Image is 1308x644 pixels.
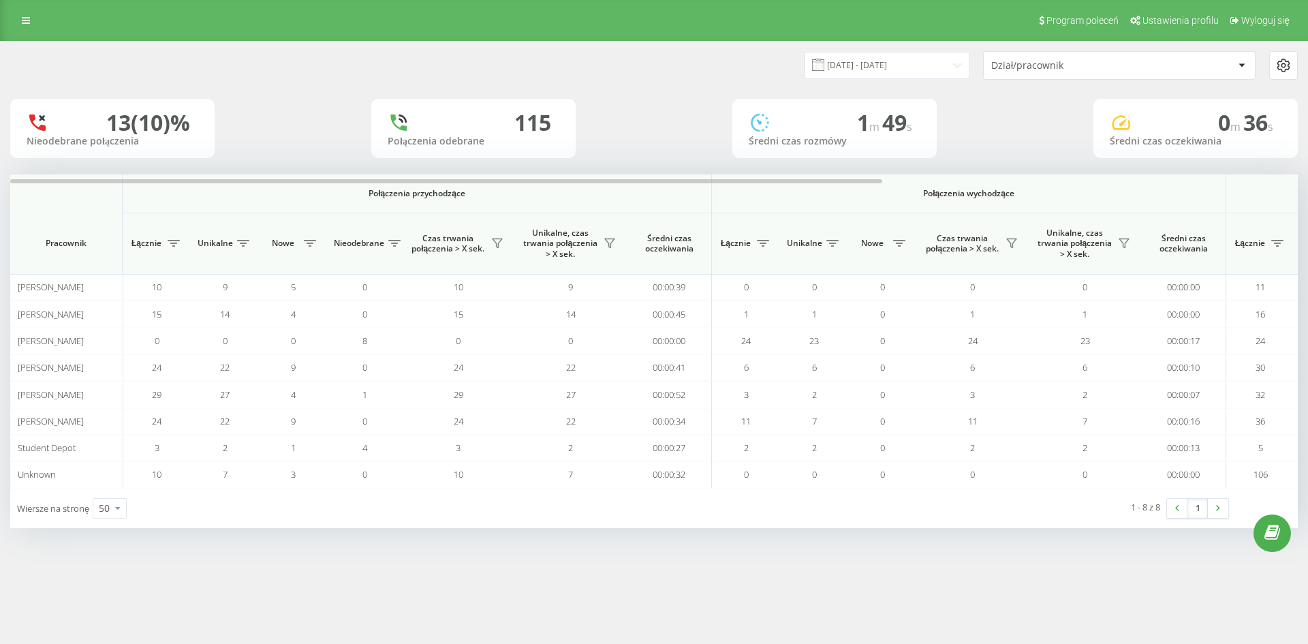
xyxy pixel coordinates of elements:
[18,415,84,427] span: [PERSON_NAME]
[334,238,384,249] span: Nieodebrane
[388,136,559,147] div: Połączenia odebrane
[855,238,889,249] span: Nowe
[1141,301,1226,327] td: 00:00:00
[1256,388,1265,401] span: 32
[744,388,749,401] span: 3
[741,415,751,427] span: 11
[1256,281,1265,293] span: 11
[1268,119,1273,134] span: s
[1083,308,1087,320] span: 1
[627,301,712,327] td: 00:00:45
[627,461,712,488] td: 00:00:32
[291,281,296,293] span: 5
[220,415,230,427] span: 22
[970,468,975,480] span: 0
[1151,233,1215,254] span: Średni czas oczekiwania
[970,442,975,454] span: 2
[223,442,228,454] span: 2
[1218,108,1243,137] span: 0
[362,361,367,373] span: 0
[568,442,573,454] span: 2
[744,361,749,373] span: 6
[880,335,885,347] span: 0
[857,108,882,137] span: 1
[1083,388,1087,401] span: 2
[566,388,576,401] span: 27
[521,228,599,260] span: Unikalne, czas trwania połączenia > X sek.
[1141,408,1226,435] td: 00:00:16
[454,361,463,373] span: 24
[719,238,753,249] span: Łącznie
[362,442,367,454] span: 4
[566,361,576,373] span: 22
[1142,15,1219,26] span: Ustawienia profilu
[1141,435,1226,461] td: 00:00:13
[1141,328,1226,354] td: 00:00:17
[22,238,110,249] span: Pracownik
[627,328,712,354] td: 00:00:00
[1141,381,1226,408] td: 00:00:07
[744,468,749,480] span: 0
[1080,335,1090,347] span: 23
[568,281,573,293] span: 9
[291,468,296,480] span: 3
[880,388,885,401] span: 0
[744,442,749,454] span: 2
[291,308,296,320] span: 4
[1187,499,1208,518] a: 1
[18,335,84,347] span: [PERSON_NAME]
[1141,461,1226,488] td: 00:00:00
[454,415,463,427] span: 24
[362,308,367,320] span: 0
[812,415,817,427] span: 7
[291,361,296,373] span: 9
[220,308,230,320] span: 14
[152,388,161,401] span: 29
[749,136,920,147] div: Średni czas rozmówy
[152,281,161,293] span: 10
[882,108,912,137] span: 49
[18,281,84,293] span: [PERSON_NAME]
[152,468,161,480] span: 10
[454,281,463,293] span: 10
[1256,361,1265,373] span: 30
[456,335,461,347] span: 0
[744,308,749,320] span: 1
[220,361,230,373] span: 22
[566,308,576,320] span: 14
[880,361,885,373] span: 0
[291,415,296,427] span: 9
[1083,468,1087,480] span: 0
[158,188,676,199] span: Połączenia przychodzące
[809,335,819,347] span: 23
[923,233,1001,254] span: Czas trwania połączenia > X sek.
[970,281,975,293] span: 0
[627,354,712,381] td: 00:00:41
[18,308,84,320] span: [PERSON_NAME]
[970,308,975,320] span: 1
[1241,15,1290,26] span: Wyloguj się
[362,281,367,293] span: 0
[152,361,161,373] span: 24
[744,188,1194,199] span: Połączenia wychodzące
[362,415,367,427] span: 0
[968,335,978,347] span: 24
[1243,108,1273,137] span: 36
[568,335,573,347] span: 0
[1233,238,1267,249] span: Łącznie
[637,233,701,254] span: Średni czas oczekiwania
[18,361,84,373] span: [PERSON_NAME]
[27,136,198,147] div: Nieodebrane połączenia
[627,381,712,408] td: 00:00:52
[1131,500,1160,514] div: 1 - 8 z 8
[362,388,367,401] span: 1
[409,233,487,254] span: Czas trwania połączenia > X sek.
[220,388,230,401] span: 27
[968,415,978,427] span: 11
[627,435,712,461] td: 00:00:27
[880,415,885,427] span: 0
[155,335,159,347] span: 0
[970,361,975,373] span: 6
[454,468,463,480] span: 10
[991,60,1154,72] div: Dział/pracownik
